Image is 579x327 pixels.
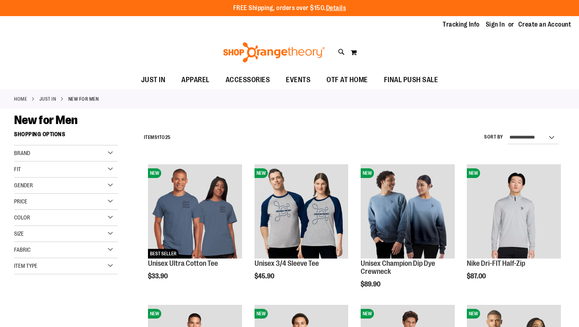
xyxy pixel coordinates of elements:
[157,135,159,140] span: 1
[467,164,561,259] img: Nike Dri-FIT Half-Zip
[14,150,30,156] span: Brand
[181,71,209,89] span: APPAREL
[39,95,56,103] a: JUST IN
[463,160,565,300] div: product
[255,273,275,280] span: $45.90
[14,198,27,205] span: Price
[361,168,374,178] span: NEW
[361,309,374,319] span: NEW
[14,246,31,253] span: Fabric
[467,309,480,319] span: NEW
[357,160,459,308] div: product
[226,71,270,89] span: ACCESSORIES
[250,160,353,300] div: product
[255,168,268,178] span: NEW
[222,42,326,62] img: Shop Orangetheory
[361,164,455,259] img: Unisex Champion Dip Dye Crewneck
[326,71,368,89] span: OTF AT HOME
[148,164,242,260] a: Unisex Ultra Cotton TeeNEWBEST SELLER
[255,164,349,260] a: Unisex 3/4 Sleeve TeeNEW
[14,263,37,269] span: Item Type
[361,164,455,260] a: Unisex Champion Dip Dye CrewneckNEW
[286,71,310,89] span: EVENTS
[384,71,438,89] span: FINAL PUSH SALE
[518,20,571,29] a: Create an Account
[467,164,561,260] a: Nike Dri-FIT Half-ZipNEW
[68,95,99,103] strong: New for Men
[14,230,24,237] span: Size
[14,166,21,172] span: Fit
[318,71,376,89] a: OTF AT HOME
[133,71,174,89] a: JUST IN
[141,71,166,89] span: JUST IN
[486,20,505,29] a: Sign In
[144,160,246,300] div: product
[255,309,268,319] span: NEW
[467,273,487,280] span: $87.00
[467,168,480,178] span: NEW
[484,134,503,141] label: Sort By
[148,259,218,267] a: Unisex Ultra Cotton Tee
[148,168,161,178] span: NEW
[218,71,278,89] a: ACCESSORIES
[14,95,27,103] a: Home
[144,131,171,144] h2: Items to
[326,4,346,12] a: Details
[255,259,319,267] a: Unisex 3/4 Sleeve Tee
[443,20,480,29] a: Tracking Info
[165,135,171,140] span: 25
[361,281,382,288] span: $89.90
[376,71,446,89] a: FINAL PUSH SALE
[467,259,525,267] a: Nike Dri-FIT Half-Zip
[148,309,161,319] span: NEW
[255,164,349,259] img: Unisex 3/4 Sleeve Tee
[14,182,33,188] span: Gender
[173,71,218,89] a: APPAREL
[14,127,118,145] strong: Shopping Options
[233,4,346,13] p: FREE Shipping, orders over $150.
[278,71,318,89] a: EVENTS
[148,164,242,259] img: Unisex Ultra Cotton Tee
[14,113,78,127] span: New for Men
[148,273,169,280] span: $33.90
[148,249,179,259] span: BEST SELLER
[14,214,30,221] span: Color
[361,259,435,275] a: Unisex Champion Dip Dye Crewneck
